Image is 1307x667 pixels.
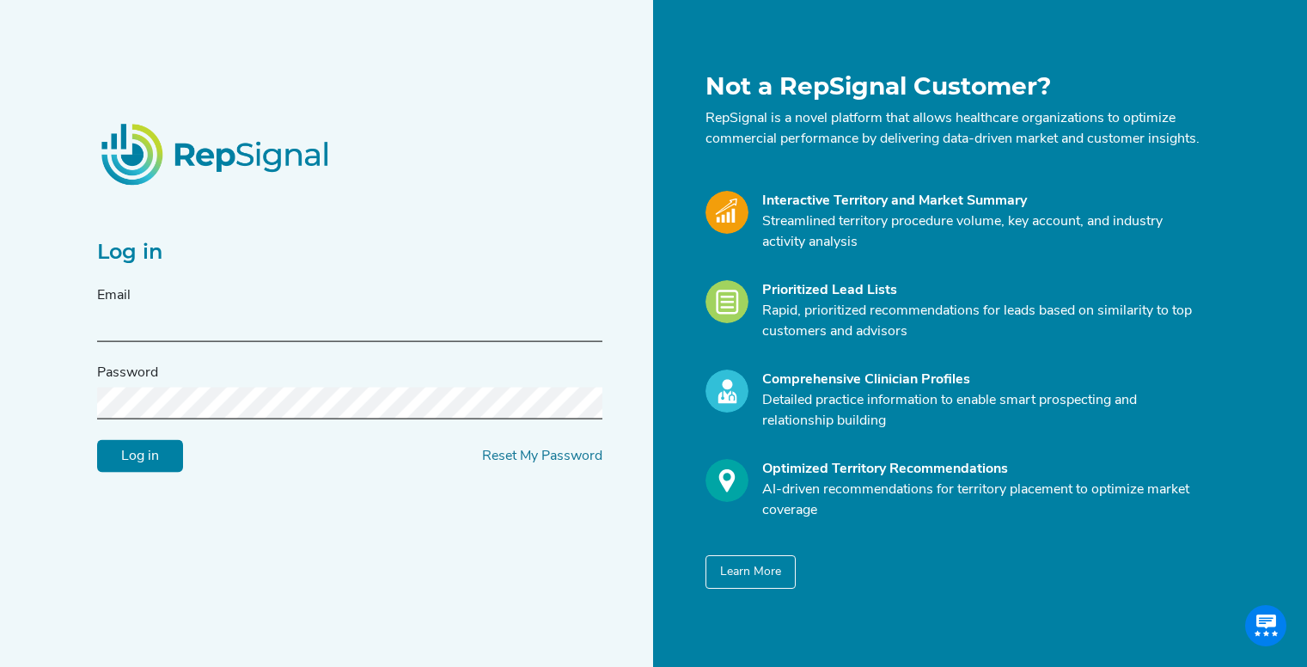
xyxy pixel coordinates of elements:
p: Detailed practice information to enable smart prospecting and relationship building [762,390,1200,431]
label: Password [97,363,158,383]
div: Comprehensive Clinician Profiles [762,370,1200,390]
img: Profile_Icon.739e2aba.svg [705,370,748,413]
a: Reset My Password [482,450,602,463]
label: Email [97,285,131,306]
p: Streamlined territory procedure volume, key account, and industry activity analysis [762,211,1200,253]
div: Prioritized Lead Lists [762,280,1200,301]
button: Learn More [705,555,796,589]
h1: Not a RepSignal Customer? [705,72,1200,101]
p: Rapid, prioritized recommendations for leads based on similarity to top customers and advisors [762,301,1200,342]
img: RepSignalLogo.20539ed3.png [80,102,353,205]
div: Optimized Territory Recommendations [762,459,1200,480]
input: Log in [97,440,183,473]
p: RepSignal is a novel platform that allows healthcare organizations to optimize commercial perform... [705,108,1200,150]
img: Leads_Icon.28e8c528.svg [705,280,748,323]
div: Interactive Territory and Market Summary [762,191,1200,211]
h2: Log in [97,240,602,265]
img: Market_Icon.a700a4ad.svg [705,191,748,234]
img: Optimize_Icon.261f85db.svg [705,459,748,502]
p: AI-driven recommendations for territory placement to optimize market coverage [762,480,1200,521]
